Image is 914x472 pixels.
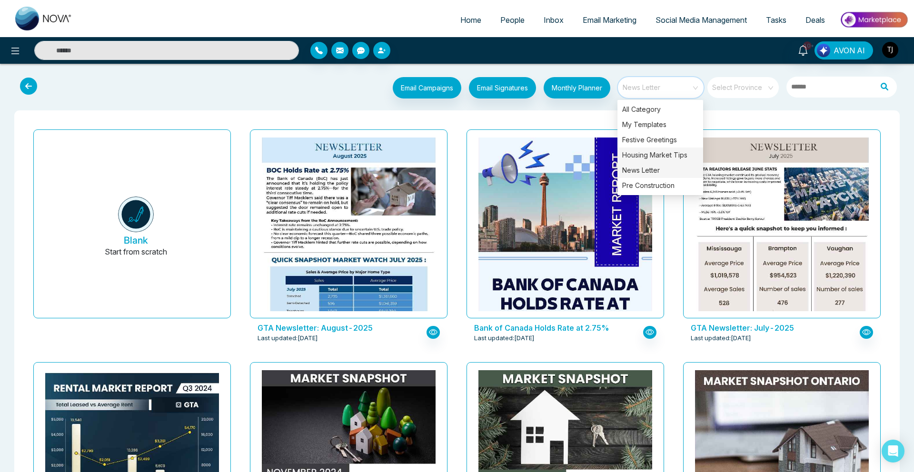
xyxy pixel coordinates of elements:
[474,322,638,334] p: Bank of Canada Holds Rate at 2.75%
[451,11,491,29] a: Home
[617,117,703,132] div: My Templates
[691,334,751,343] span: Last updated: [DATE]
[617,163,703,178] div: News Letter
[49,138,223,318] button: BlankStart from scratch
[882,42,898,58] img: User Avatar
[461,77,536,101] a: Email Signatures
[617,178,703,193] div: Pre Construction
[258,334,318,343] span: Last updated: [DATE]
[124,235,148,246] h5: Blank
[792,41,815,58] a: 10+
[756,11,796,29] a: Tasks
[817,44,830,57] img: Lead Flow
[691,322,855,334] p: GTA Newsletter: July-2025
[536,77,610,101] a: Monthly Planner
[534,11,573,29] a: Inbox
[385,82,461,92] a: Email Campaigns
[544,77,610,98] button: Monthly Planner
[617,132,703,147] div: Festive Greetings
[803,41,812,50] span: 10+
[623,80,700,95] span: News Letter
[491,11,534,29] a: People
[118,197,154,232] img: novacrm
[258,322,422,334] p: GTA Newsletter: August-2025
[766,15,786,25] span: Tasks
[646,11,756,29] a: Social Media Management
[805,15,825,25] span: Deals
[474,334,535,343] span: Last updated: [DATE]
[573,11,646,29] a: Email Marketing
[815,41,873,59] button: AVON AI
[393,77,461,98] button: Email Campaigns
[544,15,564,25] span: Inbox
[839,9,908,30] img: Market-place.gif
[617,147,703,163] div: Housing Market Tips
[796,11,835,29] a: Deals
[105,246,167,269] p: Start from scratch
[583,15,636,25] span: Email Marketing
[882,440,904,462] div: Open Intercom Messenger
[656,15,747,25] span: Social Media Management
[617,102,703,117] div: All Category
[15,7,72,30] img: Nova CRM Logo
[500,15,525,25] span: People
[460,15,481,25] span: Home
[469,77,536,98] button: Email Signatures
[834,45,865,56] span: AVON AI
